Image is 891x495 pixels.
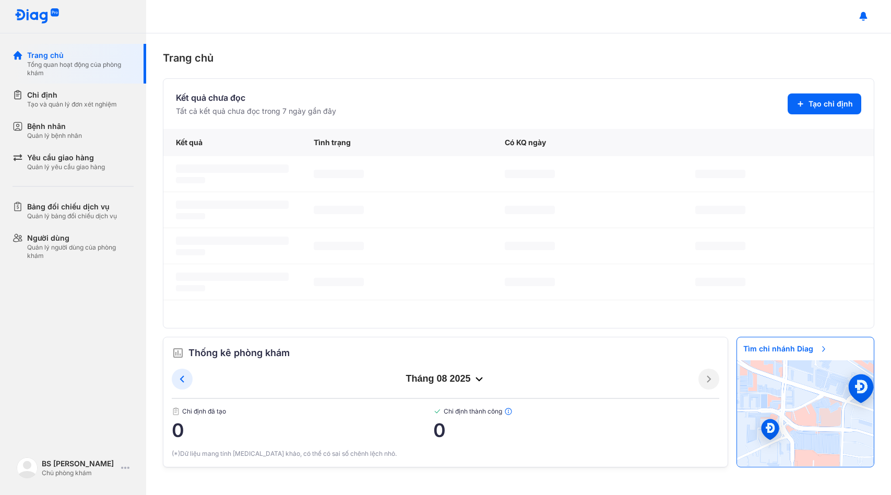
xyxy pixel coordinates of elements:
span: ‌ [314,242,364,250]
div: Tất cả kết quả chưa đọc trong 7 ngày gần đây [176,106,336,116]
img: logo [17,457,38,478]
span: ‌ [505,242,555,250]
span: ‌ [505,170,555,178]
span: ‌ [695,170,745,178]
span: ‌ [176,164,289,173]
div: Có KQ ngày [492,129,683,156]
div: Người dùng [27,233,134,243]
div: Quản lý bảng đối chiếu dịch vụ [27,212,117,220]
span: Tạo chỉ định [809,99,853,109]
span: ‌ [314,170,364,178]
img: order.5a6da16c.svg [172,347,184,359]
button: Tạo chỉ định [788,93,861,114]
div: Chủ phòng khám [42,469,117,477]
span: ‌ [695,206,745,214]
img: info.7e716105.svg [504,407,513,416]
span: ‌ [695,242,745,250]
span: ‌ [176,285,205,291]
div: Tạo và quản lý đơn xét nghiệm [27,100,117,109]
span: ‌ [176,237,289,245]
img: checked-green.01cc79e0.svg [433,407,442,416]
div: Quản lý yêu cầu giao hàng [27,163,105,171]
span: ‌ [505,278,555,286]
span: Chỉ định đã tạo [172,407,433,416]
div: Chỉ định [27,90,117,100]
span: 0 [172,420,433,441]
div: Kết quả chưa đọc [176,91,336,104]
div: Tình trạng [301,129,492,156]
div: Trang chủ [163,50,874,66]
div: Kết quả [163,129,301,156]
span: Chỉ định thành công [433,407,720,416]
div: Tổng quan hoạt động của phòng khám [27,61,134,77]
img: document.50c4cfd0.svg [172,407,180,416]
span: ‌ [695,278,745,286]
div: Quản lý người dùng của phòng khám [27,243,134,260]
div: Yêu cầu giao hàng [27,152,105,163]
div: Bảng đối chiếu dịch vụ [27,202,117,212]
span: ‌ [176,177,205,183]
span: ‌ [176,273,289,281]
img: logo [15,8,60,25]
span: ‌ [176,249,205,255]
span: ‌ [176,201,289,209]
span: ‌ [505,206,555,214]
div: Quản lý bệnh nhân [27,132,82,140]
span: Thống kê phòng khám [188,346,290,360]
div: (*)Dữ liệu mang tính [MEDICAL_DATA] khảo, có thể có sai số chênh lệch nhỏ. [172,449,719,458]
div: tháng 08 2025 [193,373,698,385]
span: ‌ [314,206,364,214]
div: BS [PERSON_NAME] [42,458,117,469]
span: 0 [433,420,720,441]
span: ‌ [176,213,205,219]
span: Tìm chi nhánh Diag [737,337,834,360]
span: ‌ [314,278,364,286]
div: Trang chủ [27,50,134,61]
div: Bệnh nhân [27,121,82,132]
